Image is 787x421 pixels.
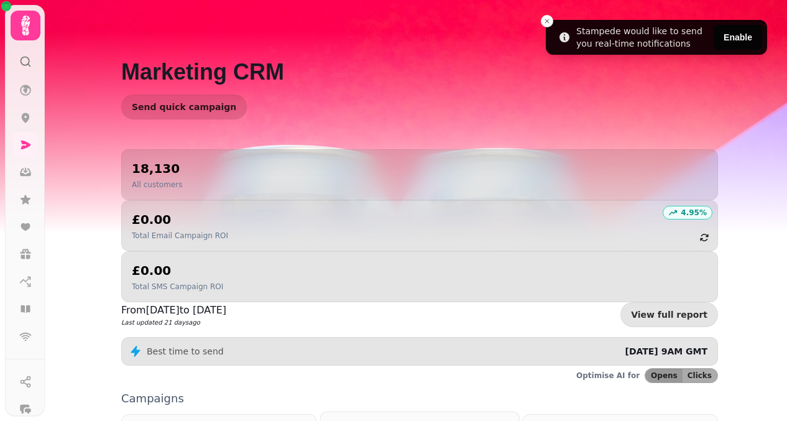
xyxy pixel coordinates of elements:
[576,371,640,381] p: Optimise AI for
[651,372,678,379] span: Opens
[132,211,228,228] h2: £0.00
[132,160,182,177] h2: 18,130
[147,345,224,358] p: Best time to send
[694,227,715,248] button: refresh
[576,25,709,50] div: Stampede would like to send you real-time notifications
[645,369,683,382] button: Opens
[132,282,223,292] p: Total SMS Campaign ROI
[121,393,718,404] p: Campaigns
[688,372,712,379] span: Clicks
[132,231,228,241] p: Total Email Campaign ROI
[121,30,718,85] h1: Marketing CRM
[683,369,717,382] button: Clicks
[620,302,718,327] a: View full report
[121,303,226,318] p: From [DATE] to [DATE]
[132,103,236,111] span: Send quick campaign
[132,180,182,190] p: All customers
[121,318,226,327] p: Last updated 21 days ago
[681,208,707,218] p: 4.95 %
[625,346,707,356] span: [DATE] 9AM GMT
[132,262,223,279] h2: £0.00
[121,95,247,119] button: Send quick campaign
[541,15,553,27] button: Close toast
[714,25,762,50] button: Enable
